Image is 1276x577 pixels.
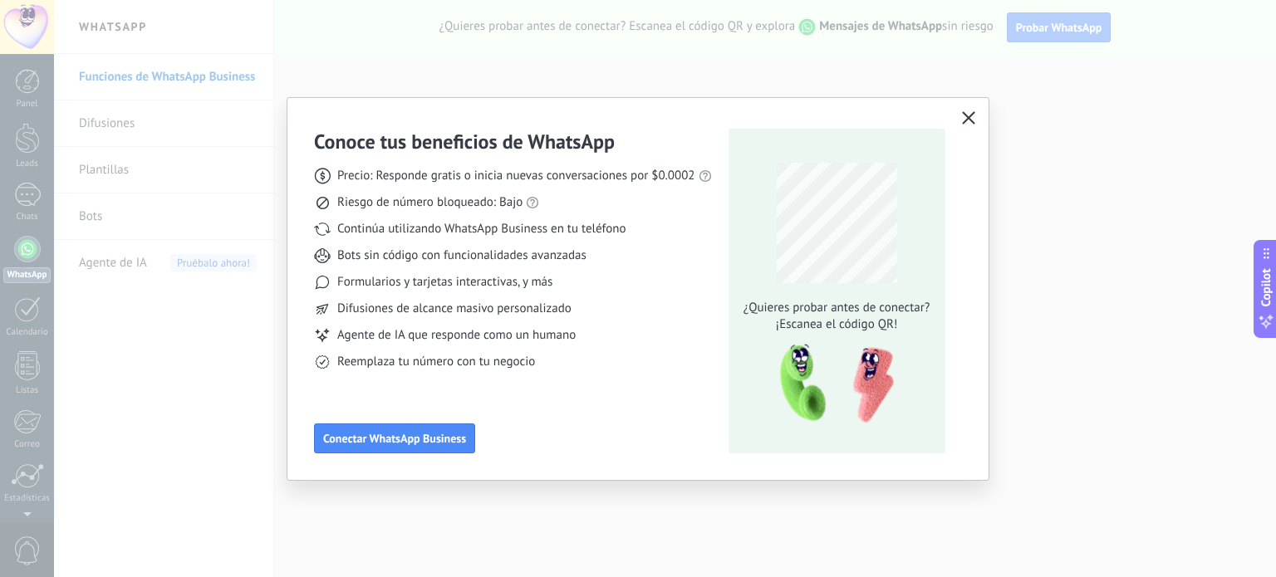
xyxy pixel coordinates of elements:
[766,340,897,428] img: qr-pic-1x.png
[337,301,572,317] span: Difusiones de alcance masivo personalizado
[337,194,523,211] span: Riesgo de número bloqueado: Bajo
[739,300,935,316] span: ¿Quieres probar antes de conectar?
[337,274,552,291] span: Formularios y tarjetas interactivas, y más
[323,433,466,444] span: Conectar WhatsApp Business
[314,423,475,453] button: Conectar WhatsApp Business
[314,129,615,154] h3: Conoce tus beneficios de WhatsApp
[739,316,935,333] span: ¡Escanea el código QR!
[337,354,535,370] span: Reemplaza tu número con tu negocio
[337,327,576,344] span: Agente de IA que responde como un humano
[337,168,695,184] span: Precio: Responde gratis o inicia nuevas conversaciones por $0.0002
[337,221,626,237] span: Continúa utilizando WhatsApp Business en tu teléfono
[337,247,586,264] span: Bots sin código con funcionalidades avanzadas
[1258,268,1274,306] span: Copilot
